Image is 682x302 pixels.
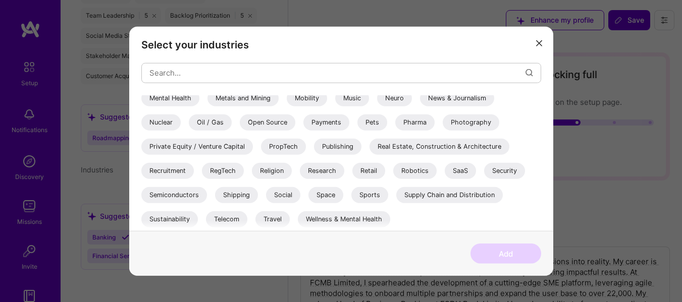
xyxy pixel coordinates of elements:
button: Add [470,244,541,264]
div: Sustainability [141,211,198,227]
i: icon Close [536,40,542,46]
input: Search... [149,60,526,86]
div: News & Journalism [420,90,494,106]
div: RegTech [202,162,244,178]
div: Shipping [215,187,258,203]
i: icon Search [526,69,533,77]
div: Metals and Mining [207,90,279,106]
div: Social [266,187,300,203]
div: Pharma [395,114,435,130]
div: Travel [255,211,290,227]
div: Private Equity / Venture Capital [141,138,253,154]
div: Nuclear [141,114,181,130]
div: Oil / Gas [189,114,232,130]
div: Religion [252,162,292,178]
div: Real Estate, Construction & Architecture [370,138,509,154]
div: Supply Chain and Distribution [396,187,503,203]
div: Telecom [206,211,247,227]
div: SaaS [445,162,476,178]
div: Publishing [314,138,361,154]
div: Semiconductors [141,187,207,203]
div: Mental Health [141,90,199,106]
div: Photography [443,114,499,130]
div: Research [300,162,344,178]
div: Payments [303,114,349,130]
div: Sports [351,187,388,203]
div: Space [308,187,343,203]
div: Pets [357,114,387,130]
div: Neuro [377,90,412,106]
div: Recruitment [141,162,194,178]
h3: Select your industries [141,38,541,50]
div: PropTech [261,138,306,154]
div: Wellness & Mental Health [298,211,390,227]
div: Open Source [240,114,295,130]
div: modal [129,26,553,276]
div: Security [484,162,525,178]
div: Mobility [287,90,327,106]
div: Robotics [393,162,437,178]
div: Music [335,90,369,106]
div: Retail [352,162,385,178]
